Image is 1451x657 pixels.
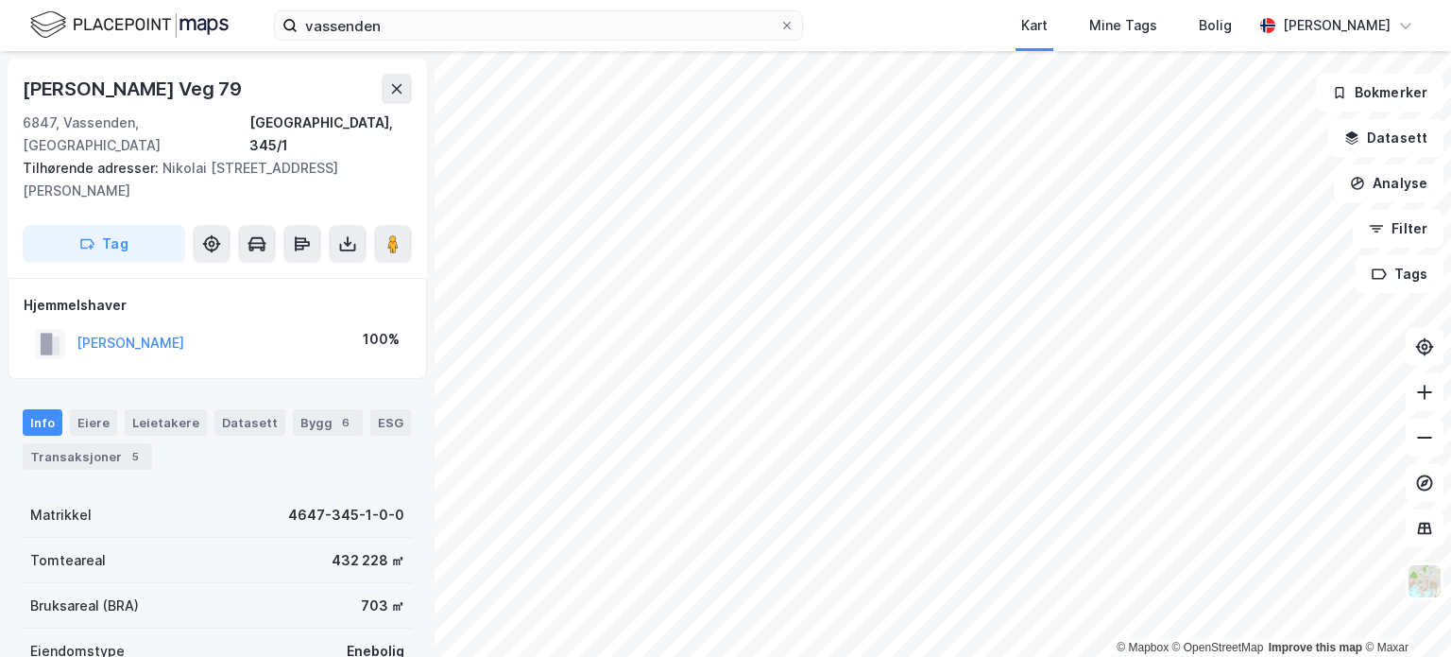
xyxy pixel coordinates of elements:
a: Mapbox [1117,641,1169,654]
div: Hjemmelshaver [24,294,411,317]
button: Datasett [1328,119,1443,157]
button: Filter [1353,210,1443,248]
div: 432 228 ㎡ [332,549,404,572]
button: Bokmerker [1316,74,1443,112]
input: Søk på adresse, matrikkel, gårdeiere, leietakere eller personer [298,11,779,40]
div: [GEOGRAPHIC_DATA], 345/1 [249,112,412,157]
div: Bolig [1199,14,1232,37]
img: Z [1407,563,1442,599]
div: 6 [336,413,355,432]
div: [PERSON_NAME] [1283,14,1391,37]
div: Nikolai [STREET_ADDRESS][PERSON_NAME] [23,157,397,202]
div: Mine Tags [1089,14,1157,37]
div: Tomteareal [30,549,106,572]
div: ESG [370,409,411,436]
div: Datasett [214,409,285,436]
button: Tags [1356,255,1443,293]
span: Tilhørende adresser: [23,160,162,176]
iframe: Chat Widget [1357,566,1451,657]
a: OpenStreetMap [1172,641,1264,654]
div: [PERSON_NAME] Veg 79 [23,74,246,104]
div: 5 [126,447,145,466]
div: 6847, Vassenden, [GEOGRAPHIC_DATA] [23,112,249,157]
div: Eiere [70,409,117,436]
div: Transaksjoner [23,443,152,470]
button: Analyse [1334,164,1443,202]
div: 4647-345-1-0-0 [288,504,404,527]
div: Info [23,409,62,436]
button: Tag [23,225,185,263]
a: Improve this map [1269,641,1362,654]
div: Kontrollprogram for chat [1357,566,1451,657]
div: Kart [1021,14,1048,37]
div: Leietakere [125,409,207,436]
div: 703 ㎡ [361,595,404,617]
div: Matrikkel [30,504,92,527]
div: Bygg [293,409,363,436]
div: Bruksareal (BRA) [30,595,139,617]
div: 100% [363,328,400,351]
img: logo.f888ab2527a4732fd821a326f86c7f29.svg [30,9,229,42]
